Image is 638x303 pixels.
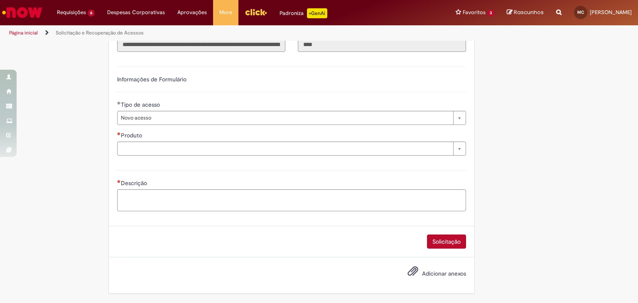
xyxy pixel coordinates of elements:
img: click_logo_yellow_360x200.png [245,6,267,18]
span: Favoritos [463,8,486,17]
span: Obrigatório Preenchido [117,101,121,105]
span: More [219,8,232,17]
span: 3 [487,10,494,17]
span: Produto [121,132,144,139]
ul: Trilhas de página [6,25,419,41]
a: Página inicial [9,29,38,36]
input: Título [117,38,285,52]
button: Adicionar anexos [405,264,420,283]
button: Solicitação [427,235,466,249]
img: ServiceNow [1,4,44,21]
a: Solicitação e Recuperação de Acessos [56,29,144,36]
a: Rascunhos [507,9,544,17]
a: Limpar campo Produto [117,142,466,156]
span: Requisições [57,8,86,17]
span: Aprovações [177,8,207,17]
input: Código da Unidade [298,38,466,52]
label: Informações de Formulário [117,76,186,83]
span: Adicionar anexos [422,270,466,278]
span: [PERSON_NAME] [590,9,632,16]
span: Novo acesso [121,111,449,125]
span: Necessários [117,132,121,135]
span: Despesas Corporativas [107,8,165,17]
span: Descrição [121,179,149,187]
div: Padroniza [280,8,327,18]
span: Rascunhos [514,8,544,16]
span: Tipo de acesso [121,101,162,108]
span: 6 [88,10,95,17]
p: +GenAi [307,8,327,18]
span: MC [577,10,584,15]
span: Necessários [117,180,121,183]
textarea: Descrição [117,189,466,212]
